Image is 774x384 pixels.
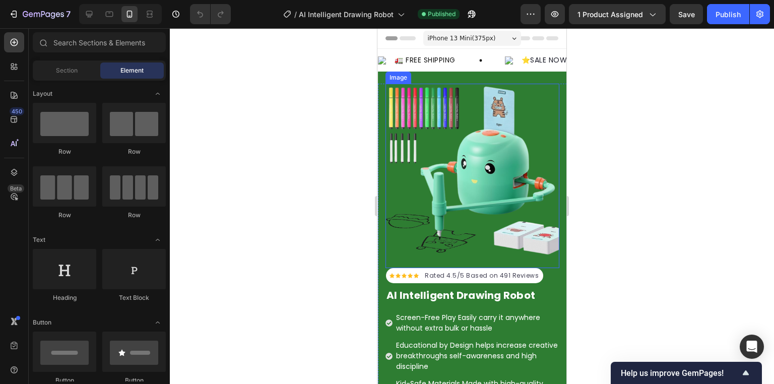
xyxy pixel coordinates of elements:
button: Publish [707,4,749,24]
div: Row [33,211,96,220]
span: Toggle open [150,314,166,331]
button: 7 [4,4,75,24]
div: Publish [716,9,741,20]
input: Search Sections & Elements [33,32,166,52]
span: Toggle open [150,86,166,102]
div: Row [33,147,96,156]
div: Row [102,147,166,156]
button: 1 product assigned [569,4,666,24]
span: / [294,9,297,20]
p: Screen-Free Play Easily carry it anywhere without extra bulk or hassle [19,284,180,305]
img: NURTURE CHILDREN Parents Nurture Children’s Growth Through Learning And Support [8,55,182,229]
span: 1 product assigned [577,9,643,20]
button: Save [670,4,703,24]
div: Row [102,211,166,220]
p: Rated 4.5/5 Based on 491 Reviews [47,243,161,252]
span: Text [33,235,45,244]
span: Published [428,10,456,19]
span: AI Intelligent Drawing Robot [299,9,394,20]
iframe: Design area [377,28,566,384]
div: Text Block [102,293,166,302]
div: Undo/Redo [190,4,231,24]
div: Image [10,45,32,54]
span: Layout [33,89,52,98]
span: Save [678,10,695,19]
strong: AI Intelligent Drawing Robot [9,260,158,274]
span: Section [56,66,78,75]
div: 450 [10,107,24,115]
p: Kid-Safe Materials Made with high-quality materials to withstand daily use [19,350,180,371]
p: 7 [66,8,71,20]
button: Show survey - Help us improve GemPages! [621,367,752,379]
span: Element [120,66,144,75]
span: Toggle open [150,232,166,248]
div: Beta [8,184,24,193]
span: Button [33,318,51,327]
div: Heading [33,293,96,302]
span: Help us improve GemPages! [621,368,740,378]
p: ⭐SALE NOW 25% [144,27,207,37]
div: Open Intercom Messenger [740,335,764,359]
p: Educational by Design helps increase creative breakthroughs self-awareness and high discipline [19,312,180,344]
